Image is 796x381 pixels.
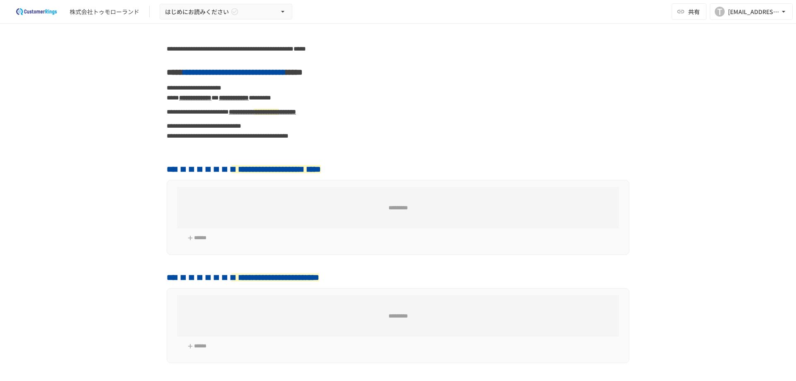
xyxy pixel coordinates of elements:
[10,5,63,18] img: 2eEvPB0nRDFhy0583kMjGN2Zv6C2P7ZKCFl8C3CzR0M
[165,7,229,17] span: はじめにお読みください
[688,7,700,16] span: 共有
[728,7,779,17] div: [EMAIL_ADDRESS][DOMAIN_NAME]
[710,3,793,20] button: T[EMAIL_ADDRESS][DOMAIN_NAME]
[715,7,725,17] div: T
[160,4,292,20] button: はじめにお読みください
[70,7,139,16] div: 株式会社トゥモローランド
[672,3,706,20] button: 共有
